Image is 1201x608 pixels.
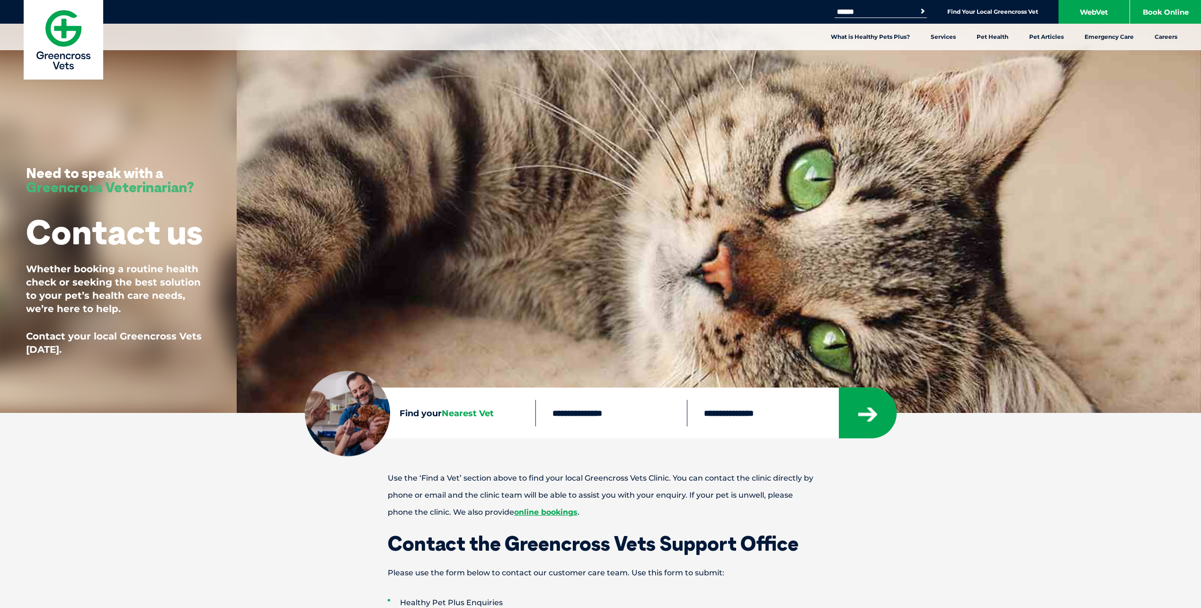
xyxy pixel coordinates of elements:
[918,7,927,16] button: Search
[966,24,1019,50] a: Pet Health
[947,8,1038,16] a: Find Your Local Greencross Vet
[1074,24,1144,50] a: Emergency Care
[1144,24,1188,50] a: Careers
[442,408,494,418] span: Nearest Vet
[1019,24,1074,50] a: Pet Articles
[820,24,920,50] a: What is Healthy Pets Plus?
[26,330,211,356] p: Contact your local Greencross Vets [DATE].
[400,409,536,417] h4: Find your
[355,534,847,554] h1: Contact the Greencross Vets Support Office
[26,178,194,196] span: Greencross Veterinarian?
[920,24,966,50] a: Services
[355,470,847,521] p: Use the ‘Find a Vet’ section above to find your local Greencross Vets Clinic. You can contact the...
[26,166,194,194] h3: Need to speak with a
[26,213,203,250] h1: Contact us
[514,508,578,517] a: online bookings
[26,262,211,315] p: Whether booking a routine health check or seeking the best solution to your pet’s health care nee...
[355,564,847,581] p: Please use the form below to contact our customer care team. Use this form to submit:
